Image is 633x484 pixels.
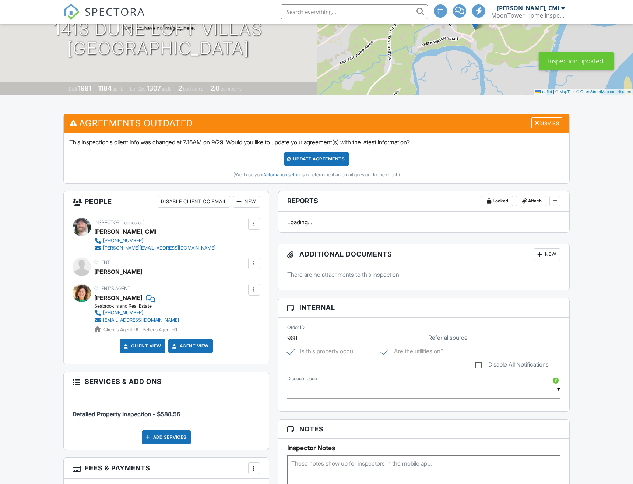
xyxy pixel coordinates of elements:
div: This inspection's client info was changed at 7:16AM on 9/29. Would you like to update your agreem... [64,133,569,183]
div: [PERSON_NAME] [94,266,142,277]
div: 1307 [147,84,161,92]
div: (We'll use your to determine if an email goes out to the client.) [69,172,564,178]
strong: 6 [136,327,138,332]
a: [PERSON_NAME][EMAIL_ADDRESS][DOMAIN_NAME] [94,244,215,252]
a: Leaflet [535,89,552,94]
label: Disable All Notifications [475,361,549,370]
p: There are no attachments to this inspection. [287,271,560,279]
a: [PERSON_NAME] [94,292,142,303]
strong: 0 [174,327,177,332]
h3: Additional Documents [278,244,569,265]
div: [PERSON_NAME], CMI [497,4,559,12]
li: Service: Detailed Property Inspection [73,397,260,424]
div: MoonTower Home Inspections, LLC [491,12,565,19]
h3: Internal [278,298,569,317]
h3: Services & Add ons [64,372,269,391]
div: Update Agreements [284,152,349,166]
a: © OpenStreetMap contributors [576,89,631,94]
a: Client View [122,342,161,350]
h3: Fees & Payments [64,458,269,479]
div: [EMAIL_ADDRESS][DOMAIN_NAME] [103,317,179,323]
div: 2 [178,84,182,92]
label: Is this property occupied? [287,348,358,357]
input: Search everything... [281,4,428,19]
span: Client's Agent [94,286,130,291]
div: [PERSON_NAME][EMAIL_ADDRESS][DOMAIN_NAME] [103,245,215,251]
h3: Agreements Outdated [64,114,569,132]
span: Client's Agent - [103,327,140,332]
div: New [534,248,560,260]
span: Detailed Property Inspection - $588.56 [73,410,180,418]
span: Seller's Agent - [143,327,177,332]
span: (requested) [121,220,145,225]
a: [PHONE_NUMBER] [94,309,179,317]
div: Seabrook Island Real Estate [94,303,185,309]
div: 1184 [98,84,112,92]
span: | [553,89,554,94]
span: bathrooms [221,86,242,92]
a: Agent View [171,342,209,350]
div: [PERSON_NAME], CMI [94,226,156,237]
label: Referral source [428,333,468,342]
span: Lot Size [130,86,145,92]
a: [PHONE_NUMBER] [94,237,215,244]
div: [PHONE_NUMBER] [103,238,143,244]
a: SPECTORA [63,10,145,25]
span: Client [94,259,110,265]
div: Disable Client CC Email [158,196,230,208]
a: [EMAIL_ADDRESS][DOMAIN_NAME] [94,317,179,324]
label: Order ID [287,324,305,331]
div: Inspection updated! [539,52,614,70]
img: The Best Home Inspection Software - Spectora [63,4,80,20]
h3: People [64,191,269,212]
label: Are the utilities on? [381,348,443,357]
span: sq. ft. [113,86,123,92]
h5: Inspector Notes [287,444,560,452]
div: New [233,196,260,208]
div: Dismiss [531,117,562,129]
a: © MapTiler [555,89,575,94]
span: sq.ft. [162,86,171,92]
div: 2.0 [210,84,219,92]
div: [PHONE_NUMBER] [103,310,143,316]
span: Built [69,86,77,92]
div: Add Services [142,430,191,444]
span: SPECTORA [85,4,145,19]
label: Discount code [287,375,317,382]
a: Automation settings [263,172,305,177]
h3: Notes [278,420,569,439]
h1: 1413 Dune Loft Villas [GEOGRAPHIC_DATA] [54,20,263,59]
span: Inspector [94,220,120,225]
div: 1981 [78,84,91,92]
span: bedrooms [183,86,203,92]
